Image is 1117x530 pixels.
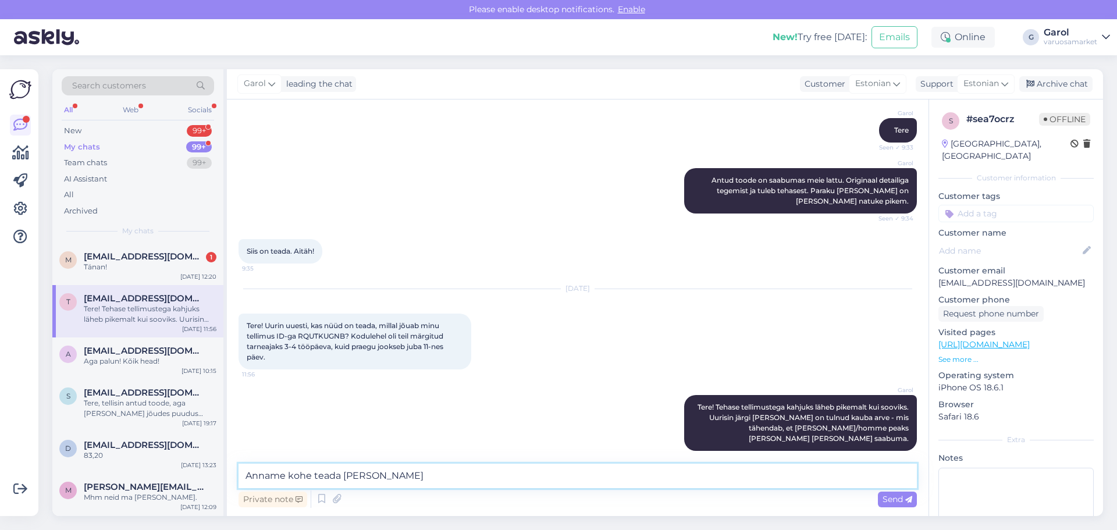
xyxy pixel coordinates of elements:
[187,125,212,137] div: 99+
[938,205,1094,222] input: Add a tag
[180,503,216,511] div: [DATE] 12:09
[938,339,1030,350] a: [URL][DOMAIN_NAME]
[1019,76,1093,92] div: Archive chat
[84,346,205,356] span: ats.kell32@gmail.com
[938,190,1094,202] p: Customer tags
[938,265,1094,277] p: Customer email
[938,294,1094,306] p: Customer phone
[282,78,353,90] div: leading the chat
[182,325,216,333] div: [DATE] 11:56
[84,356,216,367] div: Aga palun! Kõik head!
[64,141,100,153] div: My chats
[614,4,649,15] span: Enable
[871,26,917,48] button: Emails
[187,157,212,169] div: 99+
[1023,29,1039,45] div: G
[182,419,216,428] div: [DATE] 19:17
[1039,113,1090,126] span: Offline
[64,157,107,169] div: Team chats
[84,398,216,419] div: Tere, tellisin antud toode, aga [PERSON_NAME] jõudes puudus komplektis toote infos olev set inclu...
[66,392,70,400] span: s
[938,411,1094,423] p: Safari 18.6
[181,461,216,469] div: [DATE] 13:23
[916,78,954,90] div: Support
[870,214,913,223] span: Seen ✓ 9:34
[72,80,146,92] span: Search customers
[938,326,1094,339] p: Visited pages
[65,255,72,264] span: m
[870,451,913,460] span: 12:31
[938,173,1094,183] div: Customer information
[247,247,314,255] span: Siis on teada. Aitäh!
[84,450,216,461] div: 83,20
[870,159,913,168] span: Garol
[938,399,1094,411] p: Browser
[712,176,910,205] span: Antud toode on saabumas meie lattu. Originaal detailiga tegemist ja tuleb tehasest. Paraku [PERSO...
[66,297,70,306] span: t
[939,244,1080,257] input: Add name
[84,482,205,492] span: martin.sindonen@gmail.com
[938,354,1094,365] p: See more ...
[938,369,1094,382] p: Operating system
[84,440,205,450] span: dsaar363@gmail.com
[62,102,75,118] div: All
[239,492,307,507] div: Private note
[9,79,31,101] img: Askly Logo
[870,386,913,394] span: Garol
[84,262,216,272] div: Tänan!
[64,205,98,217] div: Archived
[206,252,216,262] div: 1
[938,306,1044,322] div: Request phone number
[773,30,867,44] div: Try free [DATE]:
[84,304,216,325] div: Tere! Tehase tellimustega kahjuks läheb pikemalt kui sooviks. Uurisin järgi [PERSON_NAME] on tuln...
[84,492,216,503] div: Mhm neid ma [PERSON_NAME].
[1044,28,1110,47] a: Garolvaruosamarket
[64,189,74,201] div: All
[242,370,286,379] span: 11:56
[938,382,1094,394] p: iPhone OS 18.6.1
[963,77,999,90] span: Estonian
[64,173,107,185] div: AI Assistant
[894,126,909,134] span: Tere
[870,143,913,152] span: Seen ✓ 9:33
[1044,37,1097,47] div: varuosamarket
[698,403,910,443] span: Tere! Tehase tellimustega kahjuks läheb pikemalt kui sooviks. Uurisin järgi [PERSON_NAME] on tuln...
[64,125,81,137] div: New
[84,387,205,398] span: sander.kalso@gmail.com
[242,264,286,273] span: 9:35
[244,77,266,90] span: Garol
[800,78,845,90] div: Customer
[938,277,1094,289] p: [EMAIL_ADDRESS][DOMAIN_NAME]
[65,486,72,495] span: m
[883,494,912,504] span: Send
[186,102,214,118] div: Socials
[870,109,913,118] span: Garol
[773,31,798,42] b: New!
[942,138,1070,162] div: [GEOGRAPHIC_DATA], [GEOGRAPHIC_DATA]
[239,283,917,294] div: [DATE]
[84,251,205,262] span: matikonsap@gmail.com
[1044,28,1097,37] div: Garol
[66,350,71,358] span: a
[938,435,1094,445] div: Extra
[938,227,1094,239] p: Customer name
[65,444,71,453] span: d
[84,293,205,304] span: talis753@gmail.com
[949,116,953,125] span: s
[938,452,1094,464] p: Notes
[120,102,141,118] div: Web
[122,226,154,236] span: My chats
[931,27,995,48] div: Online
[239,464,917,488] textarea: Anname kohe teada [PERSON_NAME]
[182,367,216,375] div: [DATE] 10:15
[966,112,1039,126] div: # sea7ocrz
[180,272,216,281] div: [DATE] 12:20
[186,141,212,153] div: 99+
[247,321,445,361] span: Tere! Uurin uuesti, kas nüüd on teada, millal jõuab minu tellimus ID-ga RQUTKUGNB? Kodulehel oli ...
[855,77,891,90] span: Estonian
